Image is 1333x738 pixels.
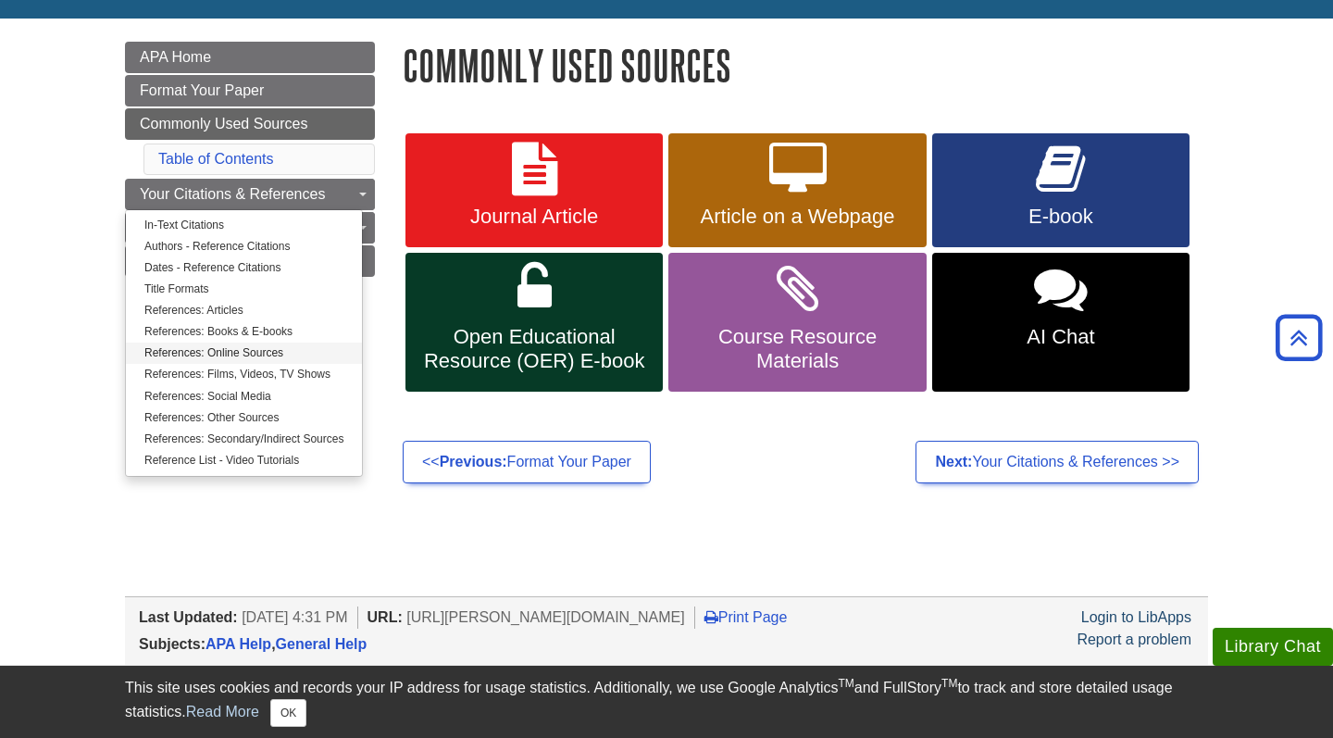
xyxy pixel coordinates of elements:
div: This site uses cookies and records your IP address for usage statistics. Additionally, we use Goo... [125,677,1208,727]
a: APA Help [206,636,271,652]
a: Dates - Reference Citations [126,257,362,279]
a: Login to LibApps [1081,609,1191,625]
span: E-book [946,205,1176,229]
a: APA Home [125,42,375,73]
span: , [206,636,367,652]
span: Subjects: [139,636,206,652]
a: References: Secondary/Indirect Sources [126,429,362,450]
button: Close [270,699,306,727]
a: Title Formats [126,279,362,300]
span: URL: [368,609,403,625]
a: References: Social Media [126,386,362,407]
a: Read More [186,704,259,719]
a: References: Online Sources [126,343,362,364]
a: Open Educational Resource (OER) E-book [405,253,663,392]
span: [URL][PERSON_NAME][DOMAIN_NAME] [406,609,685,625]
strong: Next: [935,454,972,469]
span: Open Educational Resource (OER) E-book [419,325,649,373]
span: Format Your Paper [140,82,264,98]
a: Authors - Reference Citations [126,236,362,257]
a: Reference List - Video Tutorials [126,450,362,471]
strong: Previous: [440,454,507,469]
span: Journal Article [419,205,649,229]
a: Format Your Paper [125,75,375,106]
span: AI Chat [946,325,1176,349]
a: Print Page [704,609,788,625]
a: Article on a Webpage [668,133,926,248]
div: Guide Page Menu [125,42,375,277]
span: Last Updated: [139,609,238,625]
a: Back to Top [1269,325,1328,350]
a: <<Previous:Format Your Paper [403,441,651,483]
sup: TM [838,677,853,690]
a: Course Resource Materials [668,253,926,392]
a: E-book [932,133,1190,248]
span: APA Home [140,49,211,65]
span: Commonly Used Sources [140,116,307,131]
a: Next:Your Citations & References >> [916,441,1199,483]
h1: Commonly Used Sources [403,42,1208,89]
a: Commonly Used Sources [125,108,375,140]
a: General Help [276,636,368,652]
a: References: Articles [126,300,362,321]
span: Your Citations & References [140,186,325,202]
a: In-Text Citations [126,215,362,236]
a: AI Chat [932,253,1190,392]
span: Course Resource Materials [682,325,912,373]
a: Report a problem [1077,632,1191,647]
span: Article on a Webpage [682,205,912,229]
sup: TM [941,677,957,690]
a: References: Films, Videos, TV Shows [126,364,362,385]
button: Library Chat [1213,628,1333,666]
a: Your Citations & References [125,179,375,210]
a: Table of Contents [158,151,274,167]
a: References: Books & E-books [126,321,362,343]
a: Journal Article [405,133,663,248]
a: References: Other Sources [126,407,362,429]
i: Print Page [704,609,718,624]
span: [DATE] 4:31 PM [242,609,347,625]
